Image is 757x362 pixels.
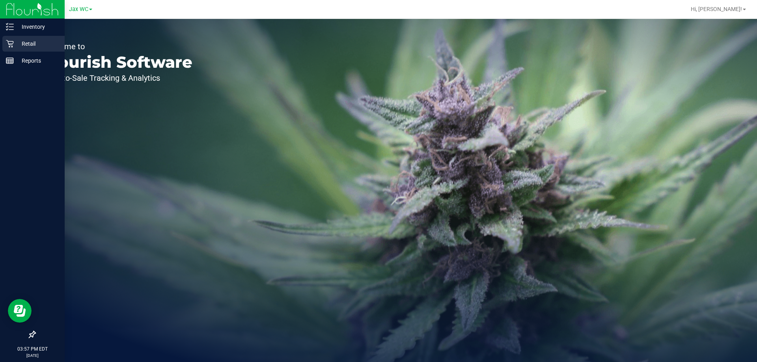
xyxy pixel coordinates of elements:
[6,57,14,65] inline-svg: Reports
[6,40,14,48] inline-svg: Retail
[8,299,32,323] iframe: Resource center
[43,54,192,70] p: Flourish Software
[14,39,61,48] p: Retail
[4,353,61,358] p: [DATE]
[6,23,14,31] inline-svg: Inventory
[4,345,61,353] p: 03:57 PM EDT
[43,74,192,82] p: Seed-to-Sale Tracking & Analytics
[14,22,61,32] p: Inventory
[69,6,88,13] span: Jax WC
[691,6,742,12] span: Hi, [PERSON_NAME]!
[43,43,192,50] p: Welcome to
[14,56,61,65] p: Reports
